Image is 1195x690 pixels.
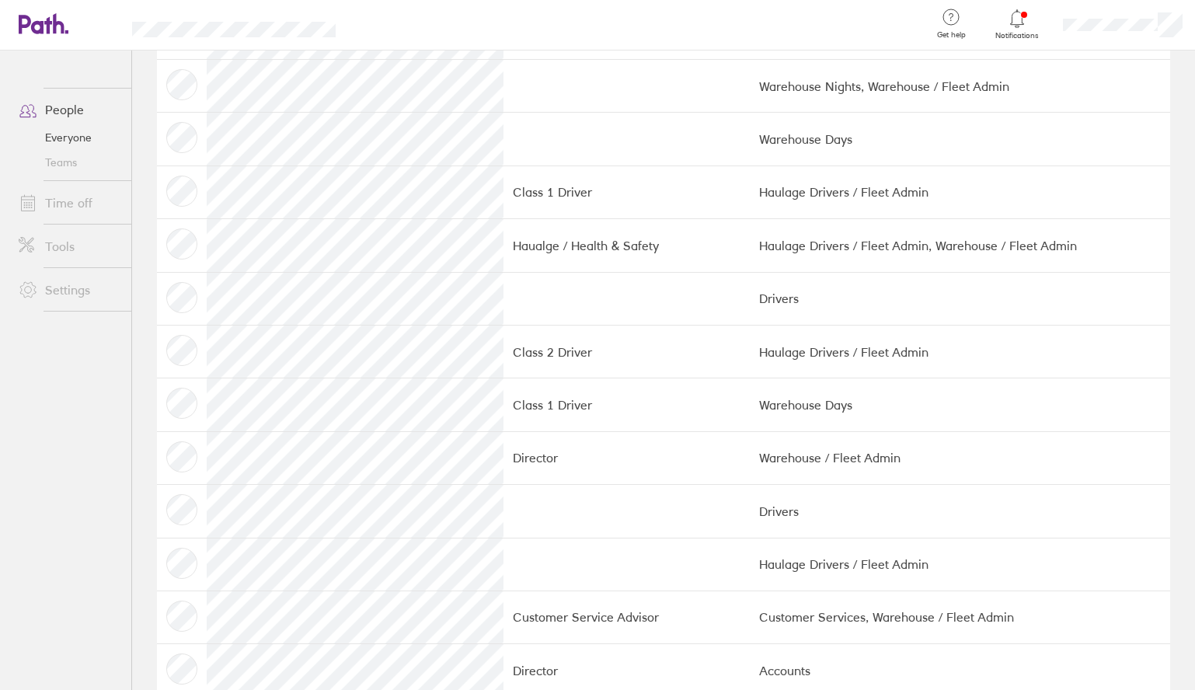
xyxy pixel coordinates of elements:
a: Notifications [992,8,1043,40]
td: Class 1 Driver [503,378,750,431]
td: Warehouse Days [750,378,1170,431]
a: Teams [6,150,131,175]
td: Haulage Drivers / Fleet Admin, Warehouse / Fleet Admin [750,219,1170,272]
td: Warehouse Days [750,113,1170,166]
td: Haulage Drivers / Fleet Admin [750,166,1170,218]
td: Haulage Drivers / Fleet Admin [750,326,1170,378]
td: Customer Service Advisor [503,591,750,643]
td: Director [503,431,750,484]
td: Warehouse / Fleet Admin [750,431,1170,484]
span: Notifications [992,31,1043,40]
a: Tools [6,231,131,262]
a: People [6,94,131,125]
td: Class 2 Driver [503,326,750,378]
td: Drivers [750,272,1170,325]
td: Drivers [750,485,1170,538]
td: Haulage Drivers / Fleet Admin [750,538,1170,591]
a: Everyone [6,125,131,150]
a: Time off [6,187,131,218]
td: Haualge / Health & Safety [503,219,750,272]
td: Class 1 Driver [503,166,750,218]
a: Settings [6,274,131,305]
td: Warehouse Nights, Warehouse / Fleet Admin [750,60,1170,113]
span: Get help [926,30,977,40]
td: Customer Services, Warehouse / Fleet Admin [750,591,1170,643]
